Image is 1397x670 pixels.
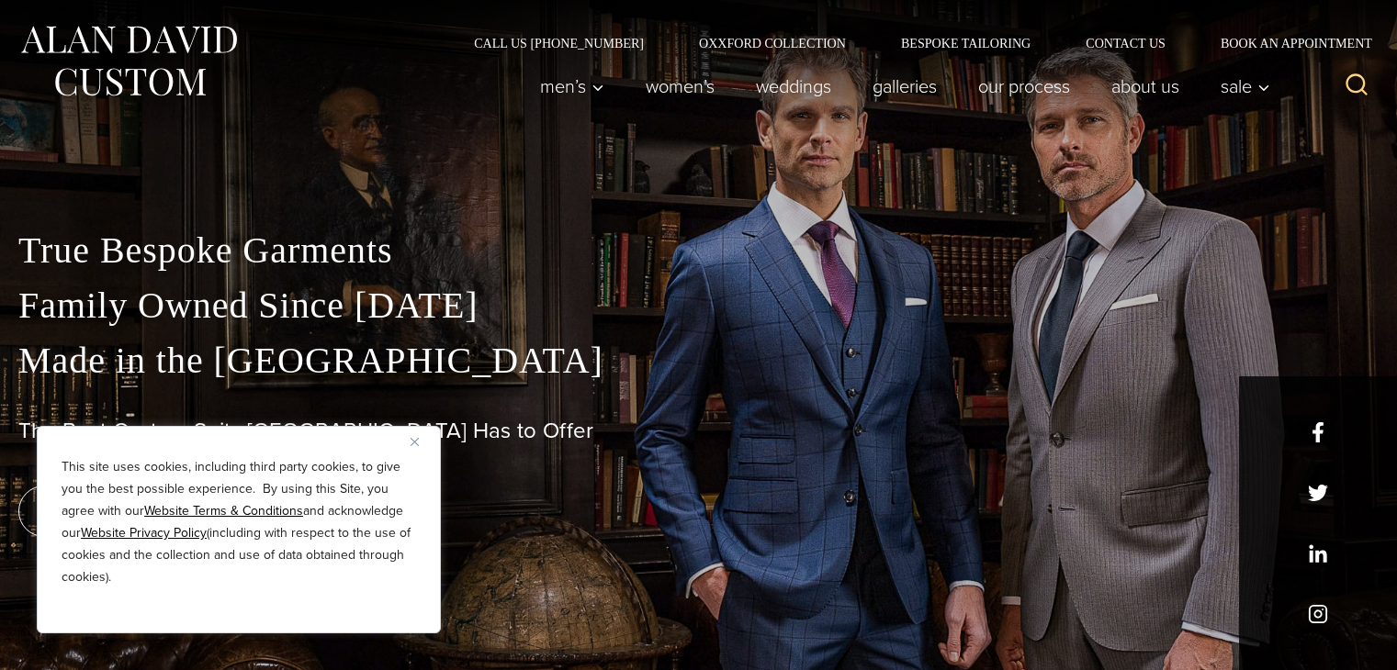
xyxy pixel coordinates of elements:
img: Alan David Custom [18,20,239,102]
a: Our Process [958,68,1091,105]
span: Sale [1221,77,1270,95]
nav: Secondary Navigation [446,37,1379,50]
a: Women’s [625,68,736,105]
button: View Search Form [1335,64,1379,108]
h1: The Best Custom Suits [GEOGRAPHIC_DATA] Has to Offer [18,418,1379,444]
img: Close [411,438,419,446]
a: weddings [736,68,852,105]
a: Book an Appointment [1193,37,1379,50]
a: About Us [1091,68,1200,105]
p: This site uses cookies, including third party cookies, to give you the best possible experience. ... [62,456,416,588]
a: Website Privacy Policy [81,523,207,542]
button: Close [411,430,433,452]
p: True Bespoke Garments Family Owned Since [DATE] Made in the [GEOGRAPHIC_DATA] [18,223,1379,388]
a: Contact Us [1058,37,1193,50]
a: Bespoke Tailoring [873,37,1058,50]
a: book an appointment [18,486,276,537]
a: Call Us [PHONE_NUMBER] [446,37,671,50]
span: Men’s [540,77,604,95]
a: Oxxford Collection [671,37,873,50]
a: Galleries [852,68,958,105]
a: Website Terms & Conditions [144,501,303,520]
nav: Primary Navigation [520,68,1280,105]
